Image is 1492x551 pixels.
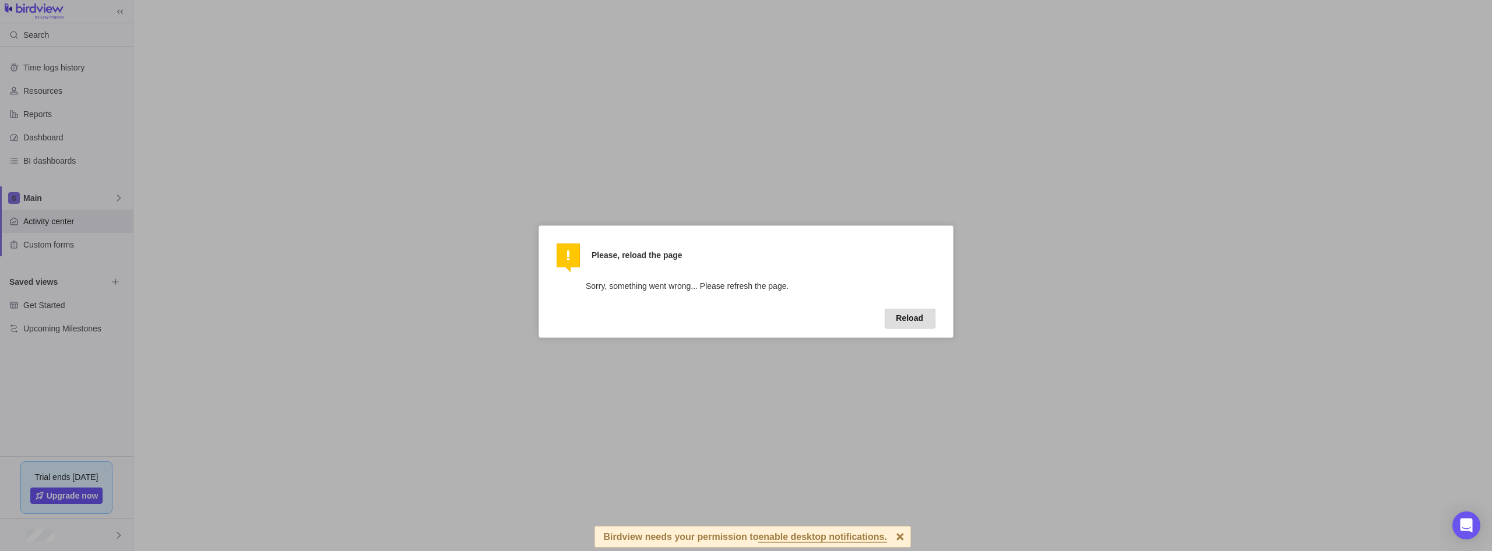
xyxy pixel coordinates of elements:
[758,532,886,543] span: enable desktop notifications.
[586,280,935,292] div: Sorry, something went wrong... Please refresh the page.
[1452,511,1480,539] div: Open Intercom Messenger
[885,309,935,329] button: Reload
[586,243,912,267] span: Please, reload the page
[604,527,887,547] div: Birdview needs your permission to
